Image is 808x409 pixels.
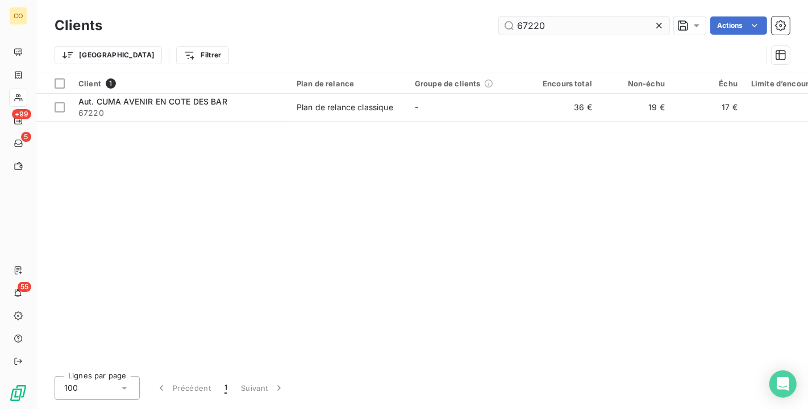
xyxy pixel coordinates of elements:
span: 100 [64,382,78,394]
button: Actions [710,16,767,35]
div: Plan de relance classique [297,102,393,113]
span: 1 [106,78,116,89]
div: Non-échu [606,79,665,88]
td: 17 € [672,94,744,121]
button: [GEOGRAPHIC_DATA] [55,46,162,64]
button: Suivant [234,376,291,400]
div: Open Intercom Messenger [769,370,797,398]
button: 1 [218,376,234,400]
span: Groupe de clients [415,79,481,88]
div: Encours total [533,79,592,88]
button: Précédent [149,376,218,400]
span: 55 [18,282,31,292]
td: 36 € [526,94,599,121]
span: - [415,102,418,112]
span: 1 [224,382,227,394]
span: Client [78,79,101,88]
button: Filtrer [176,46,228,64]
h3: Clients [55,15,102,36]
div: CO [9,7,27,25]
span: Aut. CUMA AVENIR EN COTE DES BAR [78,97,227,106]
input: Rechercher [499,16,669,35]
img: Logo LeanPay [9,384,27,402]
span: 5 [21,132,31,142]
td: 19 € [599,94,672,121]
span: +99 [12,109,31,119]
div: Échu [678,79,738,88]
span: 67220 [78,107,283,119]
div: Plan de relance [297,79,401,88]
